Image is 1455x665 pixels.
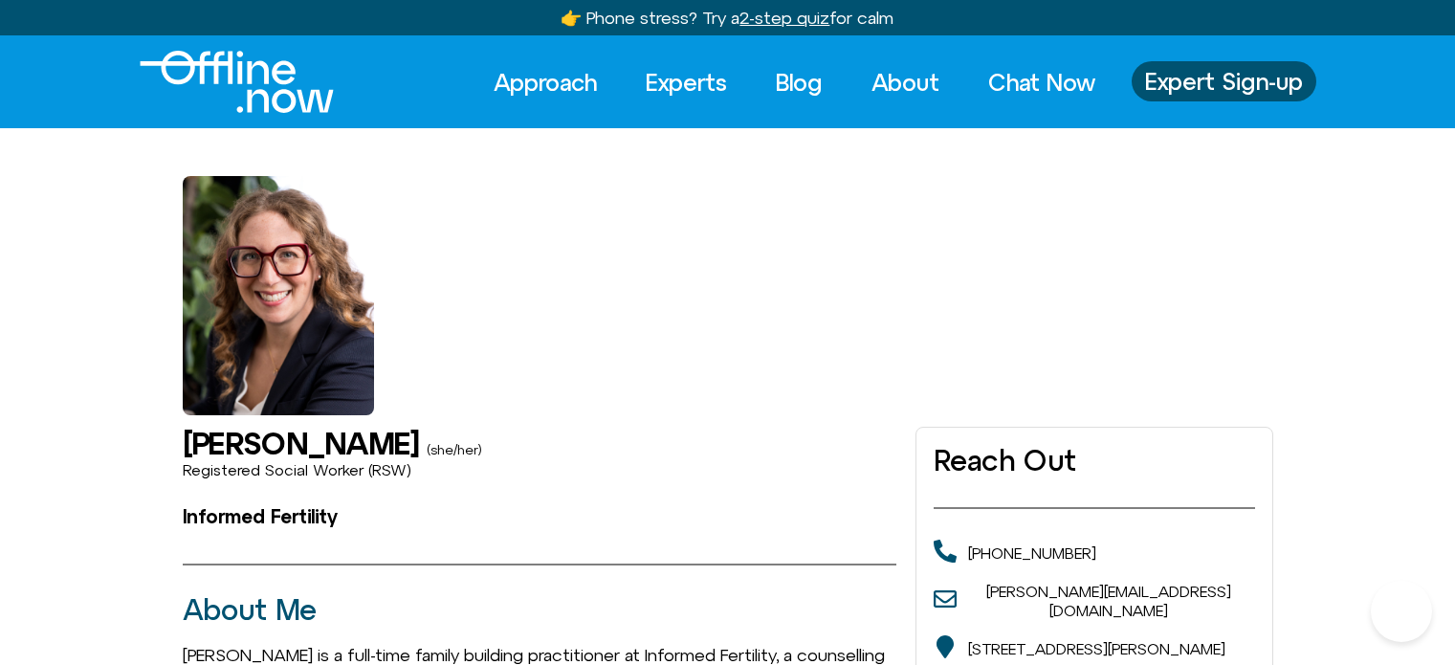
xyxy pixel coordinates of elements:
h3: Informed Fertility [183,506,897,527]
u: 2-step quiz [739,8,829,28]
span: (she/her) [427,442,481,457]
h2: About Me [183,594,897,626]
a: 👉 Phone stress? Try a2-step quizfor calm [561,8,893,28]
a: Experts [628,61,744,103]
a: [PHONE_NUMBER] [968,544,1096,562]
a: About [854,61,957,103]
a: Approach [476,61,614,103]
span: Registered Social Worker (RSW) [183,461,411,478]
a: Expert Sign-up [1132,61,1316,101]
a: Blog [759,61,840,103]
span: [STREET_ADDRESS][PERSON_NAME] [968,640,1225,657]
a: [PERSON_NAME][EMAIL_ADDRESS][DOMAIN_NAME] [986,583,1231,619]
div: Logo [140,51,301,113]
nav: Menu [476,61,1113,103]
span: Expert Sign-up [1145,69,1303,94]
a: Chat Now [971,61,1113,103]
iframe: Botpress [1371,581,1432,642]
h2: Reach Out [934,445,1254,477]
h1: [PERSON_NAME] [183,427,419,460]
img: offline.now [140,51,334,113]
